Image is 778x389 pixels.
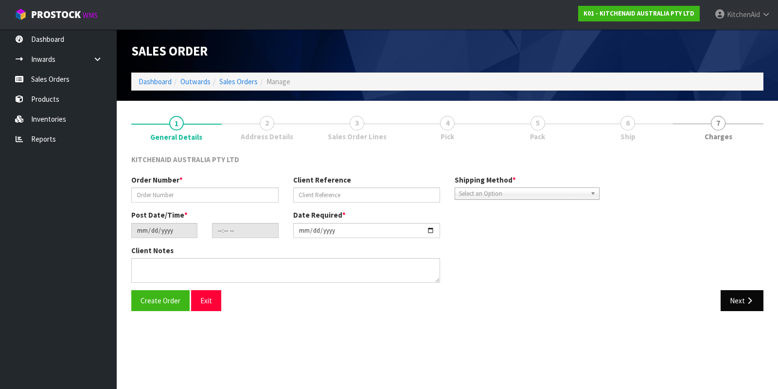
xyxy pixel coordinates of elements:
[131,43,208,59] span: Sales Order
[293,187,441,203] input: Client Reference
[530,116,545,130] span: 5
[530,131,545,142] span: Pack
[150,132,202,142] span: General Details
[350,116,364,130] span: 3
[15,8,27,20] img: cube-alt.png
[727,10,760,19] span: KitchenAid
[266,77,290,86] span: Manage
[721,290,763,311] button: Next
[180,77,211,86] a: Outwards
[328,131,387,142] span: Sales Order Lines
[31,8,81,21] span: ProStock
[705,131,732,142] span: Charges
[131,187,279,203] input: Order Number
[441,131,454,142] span: Pick
[455,175,516,185] label: Shipping Method
[219,77,258,86] a: Sales Orders
[241,131,293,142] span: Address Details
[260,116,274,130] span: 2
[141,296,180,305] span: Create Order
[459,188,586,200] span: Select an Option
[169,116,184,130] span: 1
[131,290,190,311] button: Create Order
[620,116,635,130] span: 6
[131,175,183,185] label: Order Number
[583,9,694,18] strong: K01 - KITCHENAID AUSTRALIA PTY LTD
[131,147,763,318] span: General Details
[139,77,172,86] a: Dashboard
[191,290,221,311] button: Exit
[83,11,98,20] small: WMS
[131,245,174,256] label: Client Notes
[293,210,346,220] label: Date Required
[293,175,351,185] label: Client Reference
[711,116,725,130] span: 7
[131,155,239,164] span: KITCHENAID AUSTRALIA PTY LTD
[440,116,455,130] span: 4
[620,131,636,142] span: Ship
[131,210,188,220] label: Post Date/Time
